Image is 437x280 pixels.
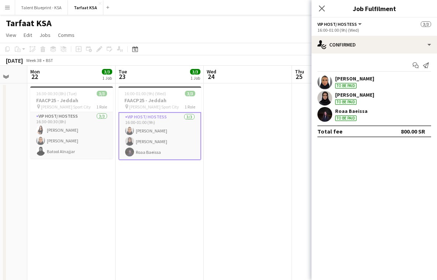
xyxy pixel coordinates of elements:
span: 1 Role [96,104,107,110]
div: Total fee [317,128,343,135]
app-job-card: 16:30-00:30 (8h) (Tue)3/3FAACP25 - Jeddah [PERSON_NAME] Sport City1 RoleVIP Host/ Hostess3/316:30... [30,86,113,159]
span: 16:00-01:00 (9h) (Wed) [124,91,166,96]
span: 3/3 [190,69,200,75]
span: [PERSON_NAME] Sport City [129,104,179,110]
div: [PERSON_NAME] [335,91,374,98]
div: [PERSON_NAME] [335,75,374,82]
app-job-card: 16:00-01:00 (9h) (Wed)3/3FAACP25 - Jeddah [PERSON_NAME] Sport City1 RoleVIP Host/ Hostess3/316:00... [118,86,201,160]
div: To be paid [335,99,357,105]
span: 24 [206,72,216,81]
span: Jobs [39,32,51,38]
div: [DATE] [6,57,23,64]
span: 23 [117,72,127,81]
app-card-role: VIP Host/ Hostess3/316:00-01:00 (9h)[PERSON_NAME][PERSON_NAME]Roaa Baeissa [118,112,201,160]
span: Mon [30,68,40,75]
span: 3/3 [421,21,431,27]
span: 3/3 [97,91,107,96]
span: Edit [24,32,32,38]
a: Jobs [37,30,54,40]
span: 3/3 [102,69,112,75]
a: View [3,30,19,40]
div: 1 Job [190,75,200,81]
div: BST [46,58,53,63]
span: 3/3 [185,91,195,96]
span: Week 38 [24,58,43,63]
span: 16:30-00:30 (8h) (Tue) [36,91,77,96]
div: 800.00 SR [401,128,425,135]
button: VIP Host/ Hostess [317,21,363,27]
div: To be paid [335,115,357,121]
span: [PERSON_NAME] Sport City [41,104,91,110]
span: View [6,32,16,38]
div: Roaa Baeissa [335,108,368,114]
a: Comms [55,30,78,40]
span: Wed [207,68,216,75]
div: 1 Job [102,75,112,81]
span: 25 [294,72,304,81]
h1: Tarfaat KSA [6,18,52,29]
div: 16:00-01:00 (9h) (Wed) [317,27,431,33]
div: To be paid [335,83,357,89]
app-card-role: VIP Host/ Hostess3/316:30-00:30 (8h)[PERSON_NAME][PERSON_NAME]Batool Alnajjar [30,112,113,159]
h3: FAACP25 - Jeddah [30,97,113,104]
button: Talent Blueprint - KSA [15,0,68,15]
span: Tue [118,68,127,75]
span: Comms [58,32,75,38]
h3: FAACP25 - Jeddah [118,97,201,104]
a: Edit [21,30,35,40]
span: Thu [295,68,304,75]
span: 1 Role [185,104,195,110]
h3: Job Fulfilment [312,4,437,13]
span: VIP Host/ Hostess [317,21,357,27]
span: 22 [29,72,40,81]
div: Confirmed [312,36,437,53]
button: Tarfaat KSA [68,0,103,15]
